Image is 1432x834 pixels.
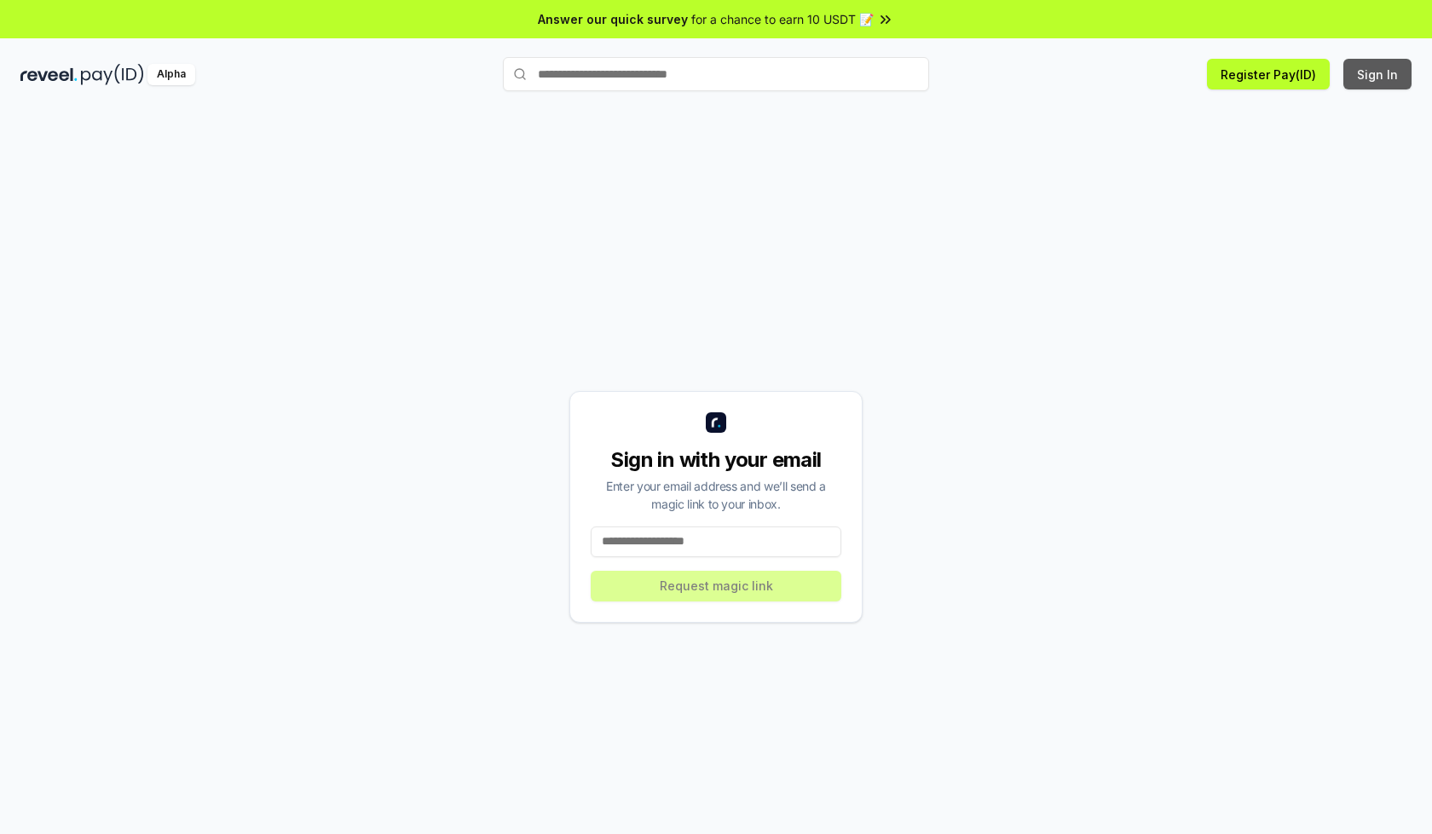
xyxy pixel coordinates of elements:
button: Register Pay(ID) [1207,59,1330,89]
div: Alpha [147,64,195,85]
img: pay_id [81,64,144,85]
div: Sign in with your email [591,446,841,474]
img: reveel_dark [20,64,78,85]
span: for a chance to earn 10 USDT 📝 [691,10,874,28]
div: Enter your email address and we’ll send a magic link to your inbox. [591,477,841,513]
span: Answer our quick survey [538,10,688,28]
img: logo_small [706,412,726,433]
button: Sign In [1343,59,1412,89]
